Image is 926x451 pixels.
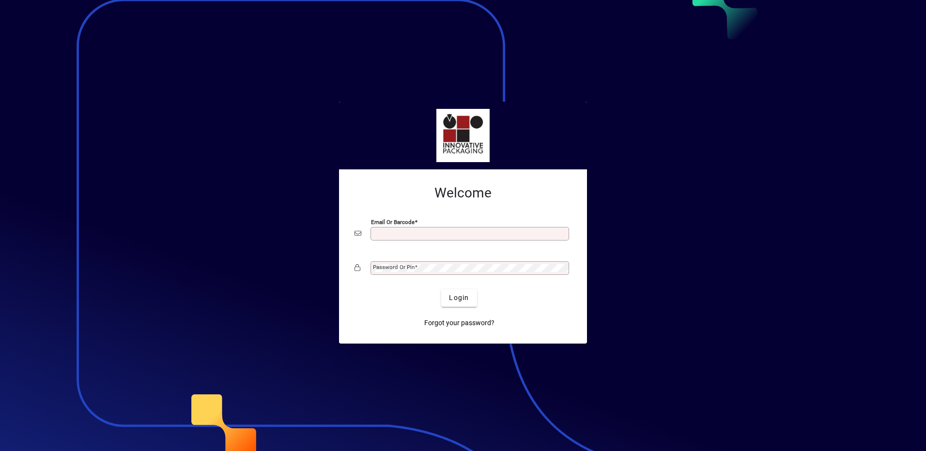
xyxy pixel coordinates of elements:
mat-label: Email or Barcode [371,218,415,225]
h2: Welcome [355,185,571,201]
mat-label: Password or Pin [373,264,415,271]
a: Forgot your password? [420,315,498,332]
span: Login [449,293,469,303]
button: Login [441,289,477,307]
span: Forgot your password? [424,318,494,328]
